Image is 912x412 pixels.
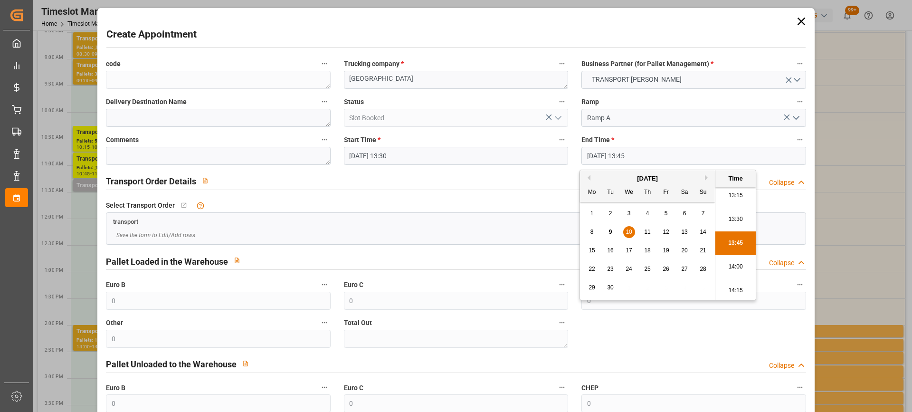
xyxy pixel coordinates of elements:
div: Mo [586,187,598,199]
div: Choose Monday, September 29th, 2025 [586,282,598,294]
div: Choose Wednesday, September 3rd, 2025 [623,208,635,220]
span: Euro B [106,280,125,290]
span: 18 [644,247,650,254]
div: Su [697,187,709,199]
span: Ramp [581,97,599,107]
button: View description [237,355,255,373]
span: 25 [644,266,650,272]
span: 10 [626,229,632,235]
span: code [106,59,121,69]
span: 1 [590,210,594,217]
span: 12 [663,229,669,235]
span: 20 [681,247,687,254]
span: 16 [607,247,613,254]
div: Collapse [769,178,794,188]
div: Choose Wednesday, September 24th, 2025 [623,263,635,275]
button: Total Out [556,316,568,329]
span: Business Partner (for Pallet Management) [581,59,713,69]
span: 23 [607,266,613,272]
div: Choose Saturday, September 13th, 2025 [679,226,691,238]
button: Comments [318,134,331,146]
div: Choose Monday, September 1st, 2025 [586,208,598,220]
span: transport [113,218,138,225]
button: Euro C [556,278,568,291]
span: 9 [609,229,612,235]
span: 2 [609,210,612,217]
span: 8 [590,229,594,235]
div: Choose Thursday, September 25th, 2025 [642,263,654,275]
span: End Time [581,135,614,145]
div: Choose Sunday, September 14th, 2025 [697,226,709,238]
span: 26 [663,266,669,272]
button: open menu [788,111,802,125]
span: Delivery Destination Name [106,97,187,107]
button: Euro B [318,381,331,393]
span: 4 [646,210,649,217]
span: Trucking company [344,59,404,69]
button: Ramp [794,96,806,108]
button: Trucking company * [556,57,568,70]
input: Type to search/select [344,109,568,127]
button: Euro C [556,381,568,393]
div: Choose Thursday, September 4th, 2025 [642,208,654,220]
button: open menu [551,111,565,125]
span: 21 [700,247,706,254]
div: Choose Tuesday, September 2nd, 2025 [605,208,617,220]
h2: Pallet Loaded in the Warehouse [106,255,228,268]
div: Choose Tuesday, September 30th, 2025 [605,282,617,294]
span: CHEP [581,383,598,393]
div: Choose Friday, September 26th, 2025 [660,263,672,275]
button: Other [318,316,331,329]
div: Choose Sunday, September 7th, 2025 [697,208,709,220]
span: TRANSPORT [PERSON_NAME] [587,75,686,85]
div: Choose Friday, September 19th, 2025 [660,245,672,257]
div: Collapse [769,258,794,268]
button: Start Time * [556,134,568,146]
div: Choose Thursday, September 18th, 2025 [642,245,654,257]
div: Time [718,174,753,183]
span: 7 [702,210,705,217]
textarea: [GEOGRAPHIC_DATA] [344,71,568,89]
li: 13:45 [715,231,756,255]
input: DD-MM-YYYY HH:MM [344,147,568,165]
h2: Transport Order Details [106,175,196,188]
div: Th [642,187,654,199]
div: Choose Wednesday, September 10th, 2025 [623,226,635,238]
button: open menu [581,71,806,89]
span: Select Transport Order [106,201,175,211]
span: Euro C [344,383,363,393]
span: 5 [665,210,668,217]
div: Sa [679,187,691,199]
button: Previous Month [585,175,590,181]
div: Choose Friday, September 12th, 2025 [660,226,672,238]
button: End Time * [794,134,806,146]
span: 17 [626,247,632,254]
div: month 2025-09 [583,204,712,297]
span: 28 [700,266,706,272]
span: 29 [589,284,595,291]
span: Status [344,97,364,107]
span: Euro C [344,280,363,290]
span: 27 [681,266,687,272]
div: Choose Monday, September 22nd, 2025 [586,263,598,275]
h2: Pallet Unloaded to the Warehouse [106,358,237,371]
button: code [318,57,331,70]
span: Start Time [344,135,380,145]
a: transport [113,217,138,225]
span: Comments [106,135,139,145]
button: Euro B [318,278,331,291]
span: 24 [626,266,632,272]
div: Choose Saturday, September 20th, 2025 [679,245,691,257]
div: Choose Wednesday, September 17th, 2025 [623,245,635,257]
span: Euro B [106,383,125,393]
li: 14:00 [715,255,756,279]
span: Other [106,318,123,328]
div: Choose Tuesday, September 16th, 2025 [605,245,617,257]
input: DD-MM-YYYY HH:MM [581,147,806,165]
li: 13:15 [715,184,756,208]
button: Next Month [705,175,711,181]
div: Choose Sunday, September 21st, 2025 [697,245,709,257]
div: We [623,187,635,199]
span: Save the form to Edit/Add rows [116,231,195,240]
button: Business Partner (for Pallet Management) * [794,57,806,70]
